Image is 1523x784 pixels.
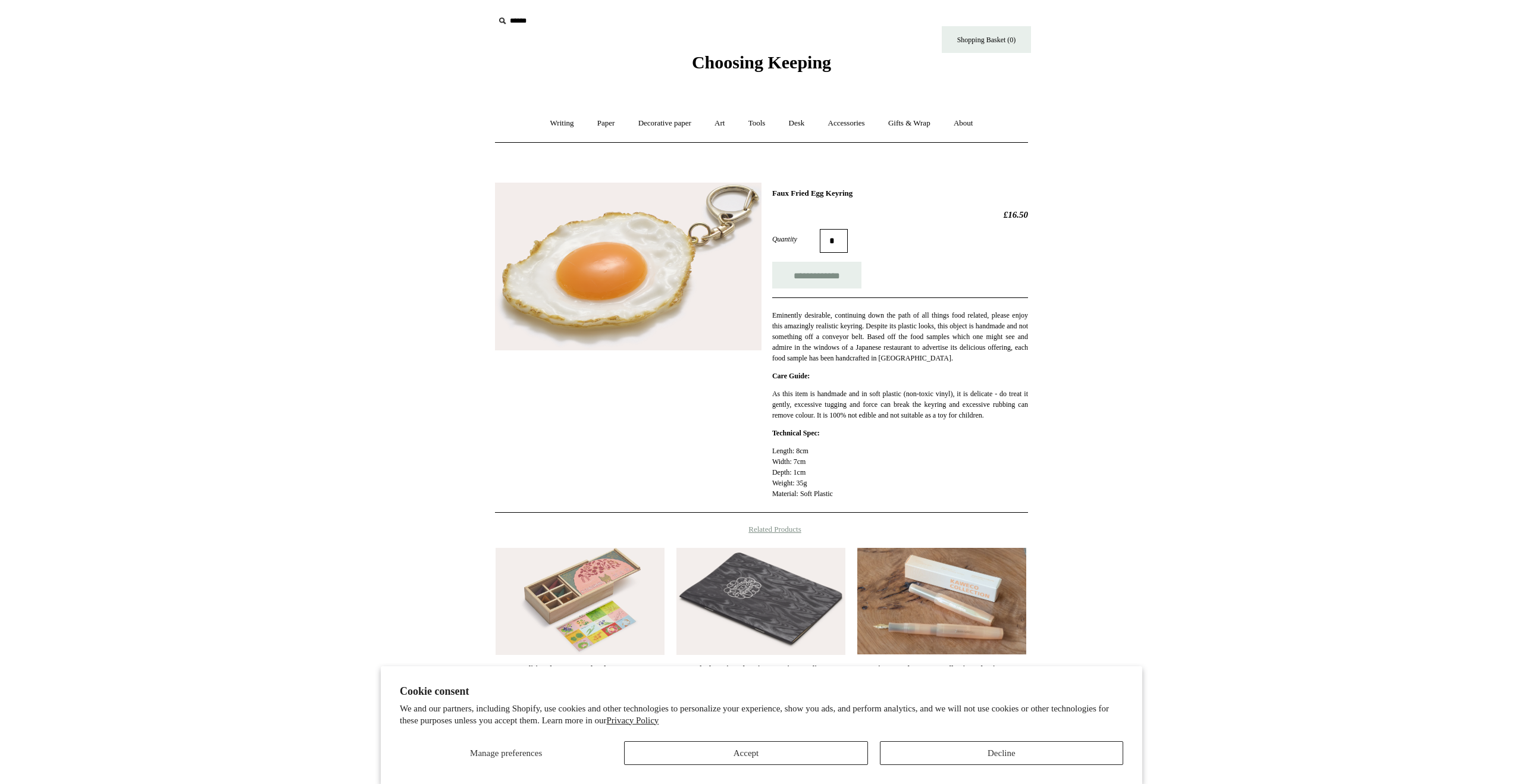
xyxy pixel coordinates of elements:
[587,108,626,139] a: Paper
[606,716,659,725] a: Privacy Policy
[676,548,845,655] a: Black Moire Choosing Keeping Medium Notebook Black Moire Choosing Keeping Medium Notebook
[400,685,1123,698] h2: Cookie consent
[817,108,876,139] a: Accessories
[778,108,816,139] a: Desk
[624,741,867,765] button: Accept
[878,108,941,139] a: Gifts & Wrap
[772,388,1028,421] p: As this item is handmade and in soft plastic (non-toxic vinyl), it is delicate - do treat it gent...
[470,748,542,758] span: Manage preferences
[676,661,845,710] a: Black Moire Choosing Keeping Medium Notebook £10.00
[942,26,1031,53] a: Shopping Basket (0)
[772,310,1028,363] p: Eminently desirable, continuing down the path of all things food related, please enjoy this amazi...
[772,429,820,437] strong: Technical Spec:
[943,108,984,139] a: About
[676,548,845,655] img: Black Moire Choosing Keeping Medium Notebook
[704,108,735,139] a: Art
[540,108,585,139] a: Writing
[860,661,1023,690] div: Apricot Pearl Kaweco Collection Classic Sport Fountain Pen
[738,108,776,139] a: Tools
[772,372,810,380] strong: Care Guide:
[496,548,665,655] img: 21 Traditional Japanese Floral Incense Cones
[628,108,702,139] a: Decorative paper
[679,661,842,690] div: Black Moire Choosing Keeping Medium Notebook
[400,703,1123,726] p: We and our partners, including Shopify, use cookies and other technologies to personalize your ex...
[772,189,1028,198] h1: Faux Fried Egg Keyring
[495,183,761,351] img: Faux Fried Egg Keyring
[496,548,665,655] a: 21 Traditional Japanese Floral Incense Cones 21 Traditional Japanese Floral Incense Cones
[400,741,612,765] button: Manage preferences
[464,525,1059,534] h4: Related Products
[772,234,820,244] label: Quantity
[857,548,1026,655] a: Apricot Pearl Kaweco Collection Classic Sport Fountain Pen Apricot Pearl Kaweco Collection Classi...
[499,661,662,676] div: 21 Traditional Japanese Floral Incense Cones
[692,62,831,70] a: Choosing Keeping
[857,548,1026,655] img: Apricot Pearl Kaweco Collection Classic Sport Fountain Pen
[880,741,1123,765] button: Decline
[692,52,831,72] span: Choosing Keeping
[772,209,1028,220] h2: £16.50
[772,446,1028,499] p: Length: 8cm Width: 7cm Depth: 1cm Weight: 35g Material: Soft Plastic
[496,661,665,710] a: 21 Traditional Japanese Floral Incense Cones £25.00
[857,661,1026,710] a: Apricot Pearl Kaweco Collection Classic Sport Fountain Pen £27.00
